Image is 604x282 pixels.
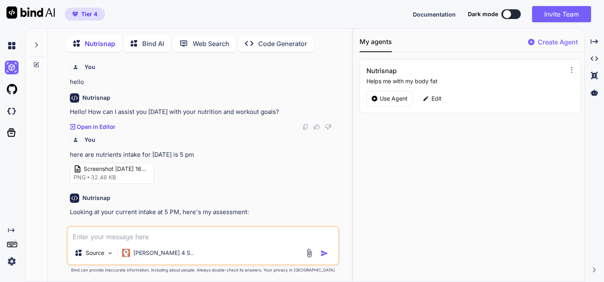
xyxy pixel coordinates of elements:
[85,39,115,48] p: Nutrisnap
[70,150,338,160] p: here are nutrients intake for [DATE] is 5 pm
[413,10,456,19] button: Documentation
[302,124,309,130] img: copy
[360,37,392,52] button: My agents
[81,10,97,18] span: Tier 4
[82,94,110,102] h6: Nutrisnap
[122,249,130,257] img: Claude 4 Sonnet
[305,248,314,258] img: attachment
[258,39,307,48] p: Code Generator
[5,39,19,53] img: chat
[325,124,331,130] img: dislike
[193,39,229,48] p: Web Search
[320,249,328,257] img: icon
[5,104,19,118] img: darkCloudIdeIcon
[67,267,340,273] p: Bind can provide inaccurate information, including about people. Always double-check its answers....
[91,173,116,181] span: 32.48 KB
[84,63,95,71] h6: You
[380,95,408,103] p: Use Agent
[74,173,86,181] span: png
[133,249,194,257] p: [PERSON_NAME] 4 S..
[538,37,578,47] p: Create Agent
[366,66,505,76] h3: Nutrisnap
[70,208,338,217] p: Looking at your current intake at 5 PM, here's my assessment:
[366,77,565,85] p: Helps me with my body fat
[70,107,338,117] p: Hello! How can I assist you [DATE] with your nutrition and workout goals?
[6,6,55,19] img: Bind AI
[468,10,498,18] span: Dark mode
[77,123,115,131] p: Open in Editor
[84,165,148,173] span: Screenshot [DATE] 164721
[82,194,110,202] h6: Nutrisnap
[84,136,95,144] h6: You
[86,249,104,257] p: Source
[314,124,320,130] img: like
[65,8,105,21] button: premiumTier 4
[5,255,19,268] img: settings
[142,39,164,48] p: Bind AI
[70,78,338,87] p: hello
[5,61,19,74] img: ai-studio
[431,95,442,103] p: Edit
[532,6,591,22] button: Invite Team
[72,12,78,17] img: premium
[413,11,456,18] span: Documentation
[107,250,114,257] img: Pick Models
[5,82,19,96] img: githubLight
